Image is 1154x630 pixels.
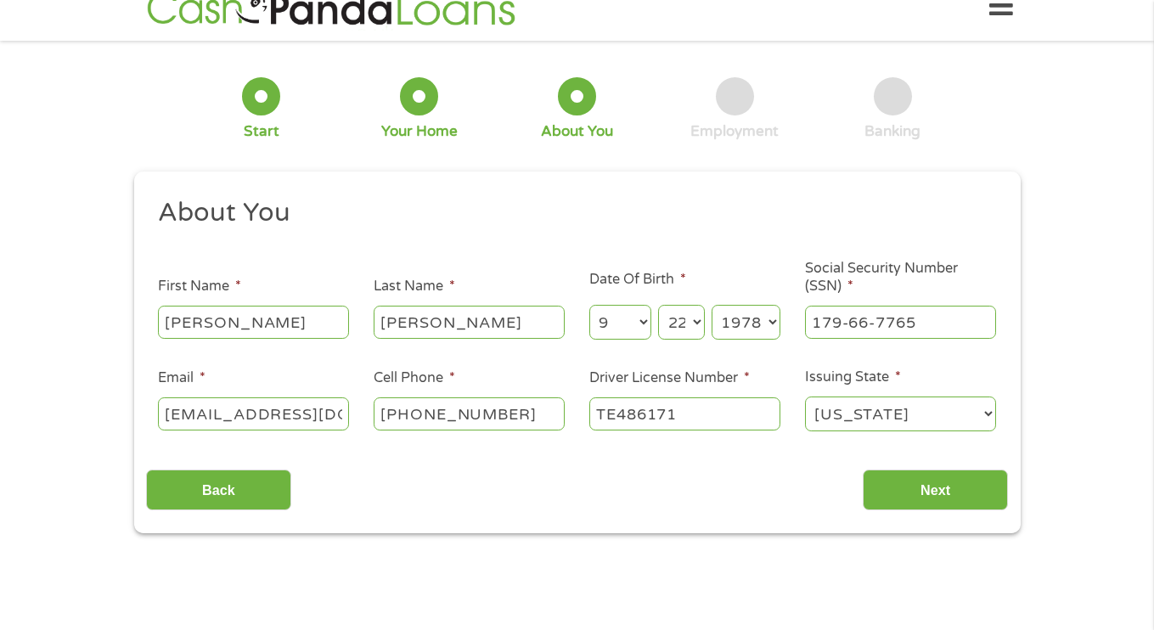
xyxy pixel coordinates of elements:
label: Date Of Birth [589,271,686,289]
label: First Name [158,278,241,295]
div: Start [244,122,279,141]
input: 078-05-1120 [805,306,996,338]
div: Employment [690,122,779,141]
div: Banking [864,122,920,141]
input: Back [146,470,291,511]
div: About You [541,122,613,141]
label: Issuing State [805,368,901,386]
input: Next [863,470,1008,511]
label: Cell Phone [374,369,455,387]
input: (541) 754-3010 [374,397,565,430]
input: john@gmail.com [158,397,349,430]
label: Social Security Number (SSN) [805,260,996,295]
label: Last Name [374,278,455,295]
input: Smith [374,306,565,338]
h2: About You [158,196,983,230]
div: Your Home [381,122,458,141]
label: Email [158,369,205,387]
label: Driver License Number [589,369,750,387]
input: John [158,306,349,338]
